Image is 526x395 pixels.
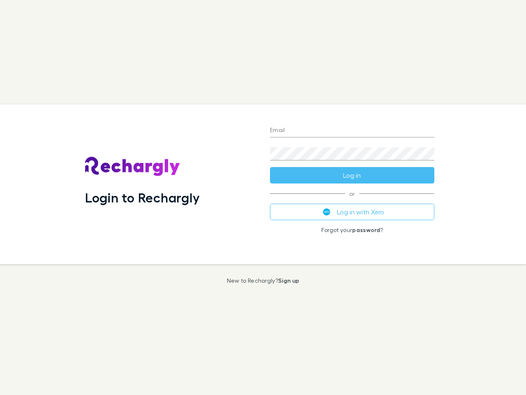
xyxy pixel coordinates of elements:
a: password [352,226,380,233]
span: or [270,193,434,194]
h1: Login to Rechargly [85,190,200,205]
p: Forgot your ? [270,227,434,233]
a: Sign up [278,277,299,284]
img: Rechargly's Logo [85,157,180,177]
button: Log in with Xero [270,204,434,220]
p: New to Rechargly? [227,277,300,284]
button: Log in [270,167,434,184]
img: Xero's logo [323,208,330,216]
